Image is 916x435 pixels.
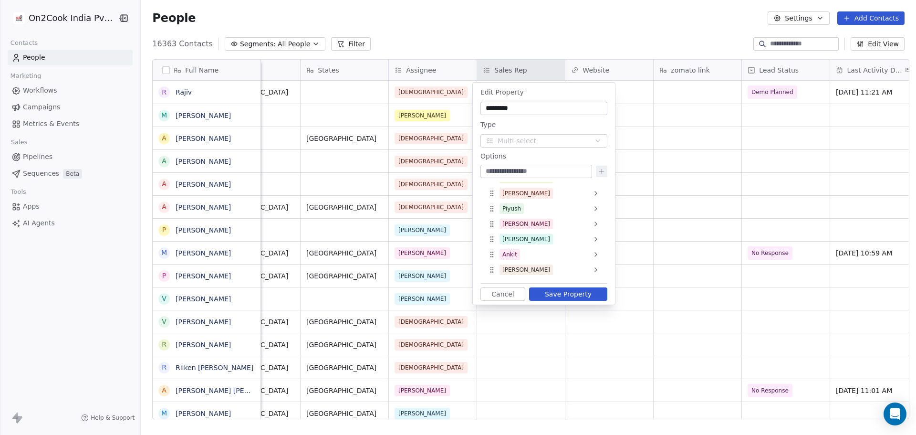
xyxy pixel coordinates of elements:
span: Options [480,151,506,161]
span: Type [480,121,496,128]
div: Piyush [502,204,521,213]
div: [PERSON_NAME] [484,186,604,201]
span: Multi-select [498,136,536,146]
button: Save Property [529,287,607,301]
div: [PERSON_NAME] [484,232,604,247]
div: [PERSON_NAME] [502,220,550,228]
div: Ankit [484,247,604,262]
span: Edit Property [480,88,524,96]
button: Cancel [480,287,525,301]
button: Multi-select [480,134,607,148]
div: Ankit [502,250,517,259]
div: [PERSON_NAME] [484,216,604,232]
div: [PERSON_NAME] [502,265,550,274]
div: Piyush [484,201,604,216]
div: [PERSON_NAME] [502,235,550,244]
div: [PERSON_NAME] [484,262,604,277]
div: [PERSON_NAME] [502,189,550,198]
